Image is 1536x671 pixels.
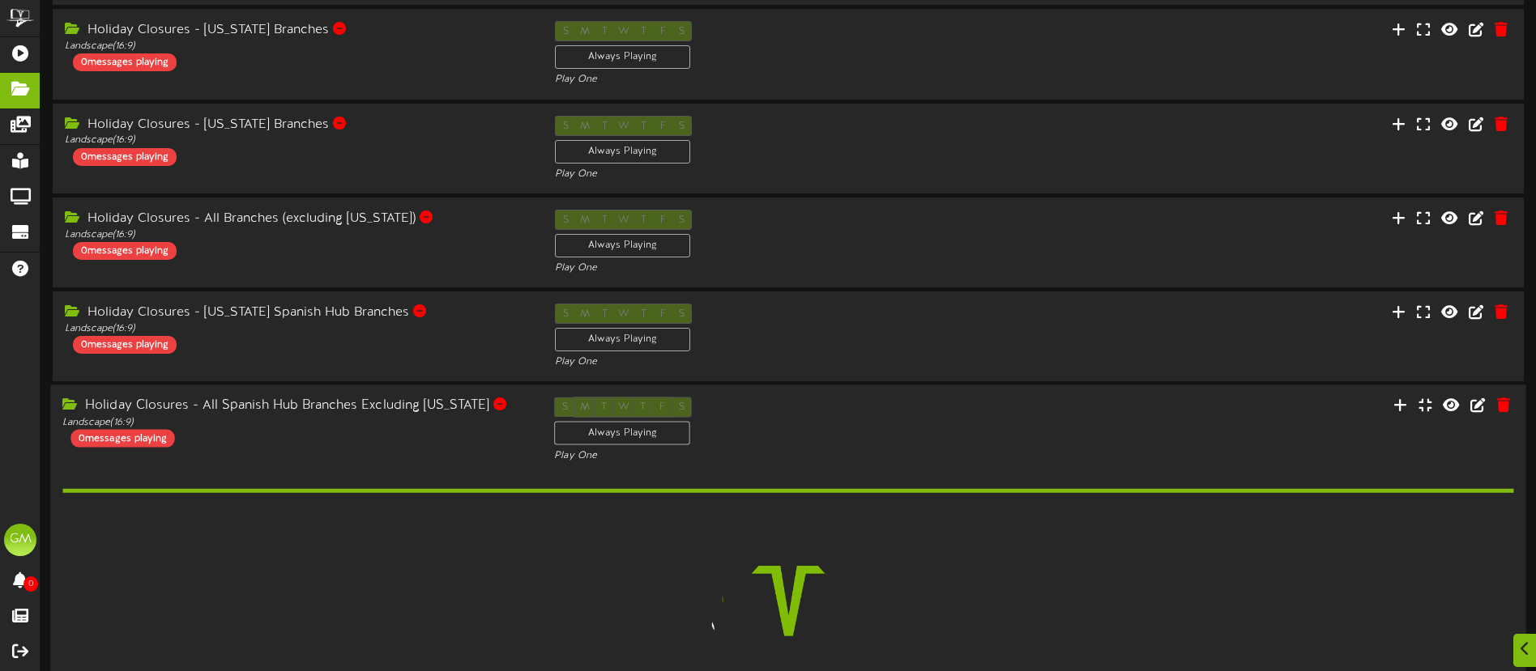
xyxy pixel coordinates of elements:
div: Holiday Closures - [US_STATE] Spanish Hub Branches [65,304,531,322]
div: 0 messages playing [73,336,177,354]
div: Play One [555,261,1021,275]
div: Always Playing [555,328,690,351]
div: Holiday Closures - [US_STATE] Branches [65,116,531,134]
div: 0 messages playing [73,53,177,71]
div: Always Playing [555,140,690,164]
div: Play One [555,73,1021,87]
div: GM [4,524,36,556]
div: Landscape ( 16:9 ) [65,134,531,147]
div: Play One [554,449,1022,463]
div: Holiday Closures - [US_STATE] Branches [65,21,531,40]
div: Landscape ( 16:9 ) [65,40,531,53]
span: 0 [23,576,38,592]
div: Holiday Closures - All Spanish Hub Branches Excluding [US_STATE] [62,397,530,416]
div: Play One [555,168,1021,181]
div: Landscape ( 16:9 ) [65,228,531,242]
div: Holiday Closures - All Branches (excluding [US_STATE]) [65,210,531,228]
div: Landscape ( 16:9 ) [62,416,530,430]
div: 0 messages playing [73,242,177,260]
div: Always Playing [555,45,690,69]
div: 0 messages playing [70,430,174,448]
div: Always Playing [555,234,690,257]
div: 0 messages playing [73,148,177,166]
div: Landscape ( 16:9 ) [65,322,531,336]
div: Always Playing [554,422,690,445]
div: Play One [555,355,1021,369]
